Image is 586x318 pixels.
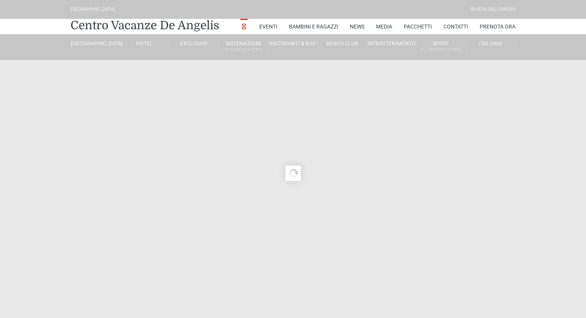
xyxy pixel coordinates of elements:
a: Eventi [259,19,277,34]
a: SportAll Season Tennis [416,40,466,54]
a: News [350,19,364,34]
div: Riviera Del Conero [470,6,515,13]
small: Rooms & Suites [219,46,268,54]
a: [GEOGRAPHIC_DATA] [71,40,120,47]
a: Ristoranti & Bar [268,40,317,47]
a: Hotel [120,40,169,47]
small: All Season Tennis [416,46,465,54]
a: Exclusive [170,40,219,47]
a: Beach Club [318,40,367,47]
a: SistemazioniRooms & Suites [219,40,268,54]
a: Media [376,19,392,34]
a: Contatti [443,19,468,34]
a: Centro Vacanze De Angelis [71,18,219,33]
a: Intrattenimento [367,40,416,47]
span: Italiano [479,40,502,47]
a: Italiano [466,40,515,47]
div: [GEOGRAPHIC_DATA] [71,6,115,13]
a: Pacchetti [404,19,432,34]
a: Prenota Ora [480,19,515,34]
a: Bambini e Ragazzi [289,19,338,34]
